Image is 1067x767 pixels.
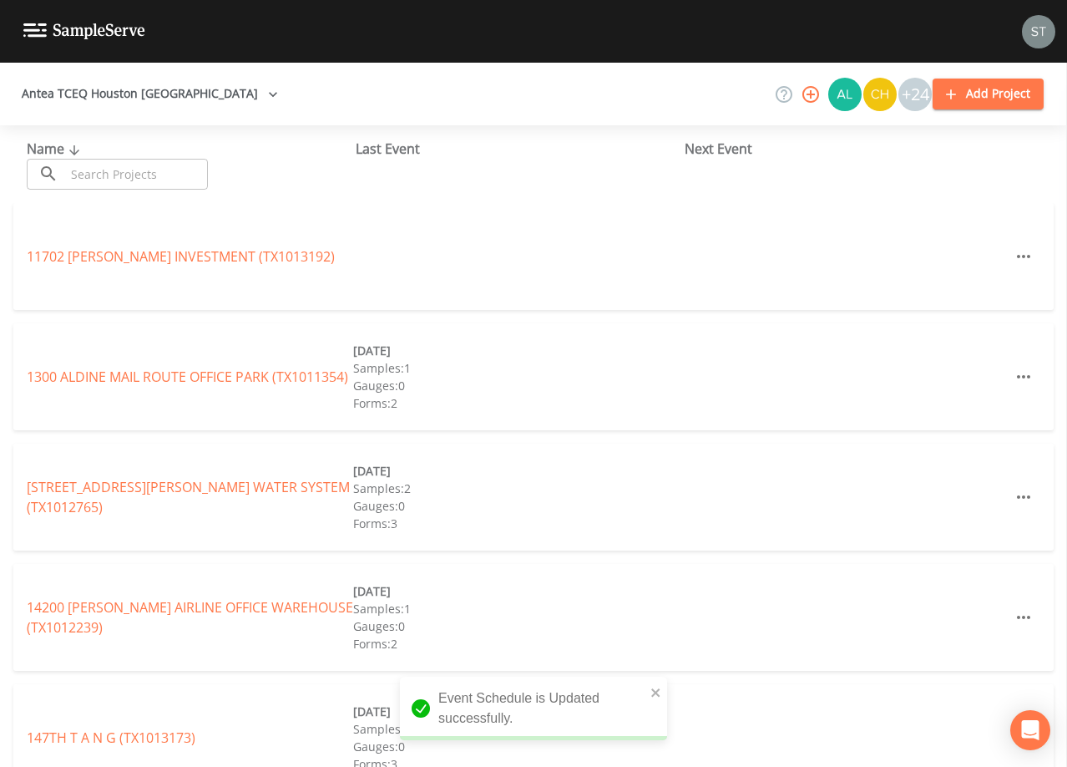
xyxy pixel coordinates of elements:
div: +24 [898,78,932,111]
div: Last Event [356,139,685,159]
div: Samples: 2 [353,720,680,738]
div: Forms: 2 [353,635,680,653]
div: Gauges: 0 [353,377,680,394]
div: Next Event [685,139,1014,159]
div: Forms: 2 [353,394,680,412]
div: Forms: 3 [353,515,680,532]
img: 30a13df2a12044f58df5f6b7fda61338 [828,78,862,111]
div: [DATE] [353,703,680,720]
div: Samples: 1 [353,600,680,617]
div: [DATE] [353,582,680,600]
div: Samples: 1 [353,359,680,377]
div: Gauges: 0 [353,617,680,635]
input: Search Projects [65,159,208,190]
a: 1300 ALDINE MAIL ROUTE OFFICE PARK (TX1011354) [27,368,348,386]
img: logo [23,23,145,39]
div: Gauges: 0 [353,738,680,755]
div: [DATE] [353,342,680,359]
a: 14200 [PERSON_NAME] AIRLINE OFFICE WAREHOUSE (TX1012239) [27,598,353,637]
a: 11702 [PERSON_NAME] INVESTMENT (TX1013192) [27,247,335,266]
div: Event Schedule is Updated successfully. [400,677,667,740]
button: Antea TCEQ Houston [GEOGRAPHIC_DATA] [15,79,285,109]
a: 147TH T A N G (TX1013173) [27,729,195,747]
a: [STREET_ADDRESS][PERSON_NAME] WATER SYSTEM (TX1012765) [27,478,350,516]
span: Name [27,140,84,158]
div: Samples: 2 [353,480,680,497]
img: c74b8b8b1c7a9d34f67c5e0ca157ed15 [863,78,897,111]
div: Gauges: 0 [353,497,680,515]
img: cb9926319991c592eb2b4c75d39c237f [1022,15,1055,48]
div: Open Intercom Messenger [1010,710,1050,750]
div: Charles Medina [862,78,898,111]
div: Alaina Hahn [827,78,862,111]
button: close [650,682,662,702]
div: [DATE] [353,462,680,480]
button: Add Project [933,79,1044,109]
